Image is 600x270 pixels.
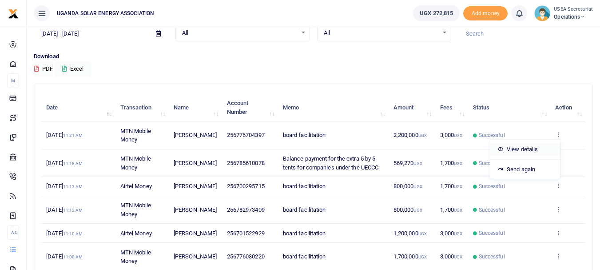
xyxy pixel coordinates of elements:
[393,160,422,166] span: 569,270
[440,132,463,138] span: 3,000
[440,160,463,166] span: 1,700
[63,254,83,259] small: 11:08 AM
[413,208,422,213] small: UGX
[468,94,550,121] th: Status: activate to sort column ascending
[490,163,560,176] a: Send again
[169,94,222,121] th: Name: activate to sort column ascending
[46,230,83,237] span: [DATE]
[8,8,19,19] img: logo-small
[7,73,19,88] li: M
[227,230,265,237] span: 256701522929
[55,61,91,77] button: Excel
[46,132,83,138] span: [DATE]
[463,6,508,21] span: Add money
[8,10,19,16] a: logo-small logo-large logo-large
[7,225,19,240] li: Ac
[46,160,83,166] span: [DATE]
[463,9,508,16] a: Add money
[222,94,278,121] th: Account Number: activate to sort column ascending
[393,132,427,138] span: 2,200,000
[174,183,217,189] span: [PERSON_NAME]
[174,160,217,166] span: [PERSON_NAME]
[454,254,462,259] small: UGX
[227,183,265,189] span: 256700295715
[174,230,217,237] span: [PERSON_NAME]
[454,184,462,189] small: UGX
[227,160,265,166] span: 256785610078
[479,131,505,139] span: Successful
[393,230,427,237] span: 1,200,000
[418,133,427,138] small: UGX
[283,253,326,260] span: board facilitation
[440,206,463,213] span: 1,700
[46,206,83,213] span: [DATE]
[454,133,462,138] small: UGX
[550,94,585,121] th: Action: activate to sort column ascending
[440,230,463,237] span: 3,000
[63,231,83,236] small: 11:10 AM
[420,9,453,18] span: UGX 272,815
[479,253,505,261] span: Successful
[120,183,152,189] span: Airtel Money
[534,5,593,21] a: profile-user USEA Secretariat Operations
[63,184,83,189] small: 11:13 AM
[34,61,53,77] button: PDF
[34,26,149,41] input: select period
[227,253,265,260] span: 256776030220
[479,229,505,237] span: Successful
[479,159,505,167] span: Successful
[278,94,389,121] th: Memo: activate to sort column ascending
[440,253,463,260] span: 3,000
[458,26,593,41] input: Search
[413,161,422,166] small: UGX
[227,132,265,138] span: 256776704397
[435,94,468,121] th: Fees: activate to sort column ascending
[283,155,379,171] span: Balance payment for the extra 5 by 5 tents for companies under the UECCC
[463,6,508,21] li: Toup your wallet
[120,128,151,143] span: MTN Mobile Money
[479,182,505,190] span: Successful
[389,94,435,121] th: Amount: activate to sort column ascending
[174,132,217,138] span: [PERSON_NAME]
[393,183,422,189] span: 800,000
[283,183,326,189] span: board facilitation
[393,253,427,260] span: 1,700,000
[63,161,83,166] small: 11:18 AM
[120,155,151,171] span: MTN Mobile Money
[174,253,217,260] span: [PERSON_NAME]
[283,206,326,213] span: board facilitation
[63,208,83,213] small: 11:12 AM
[283,132,326,138] span: board facilitation
[182,28,297,37] span: All
[34,52,593,61] p: Download
[283,230,326,237] span: board facilitation
[46,183,83,189] span: [DATE]
[454,231,462,236] small: UGX
[174,206,217,213] span: [PERSON_NAME]
[324,28,439,37] span: All
[63,133,83,138] small: 11:21 AM
[120,249,151,265] span: MTN Mobile Money
[393,206,422,213] span: 800,000
[409,5,463,21] li: Wallet ballance
[120,230,152,237] span: Airtel Money
[120,202,151,218] span: MTN Mobile Money
[554,13,593,21] span: Operations
[41,94,115,121] th: Date: activate to sort column descending
[418,231,427,236] small: UGX
[418,254,427,259] small: UGX
[454,208,462,213] small: UGX
[454,161,462,166] small: UGX
[534,5,550,21] img: profile-user
[479,206,505,214] span: Successful
[53,9,158,17] span: UGANDA SOLAR ENERGY ASSOCIATION
[440,183,463,189] span: 1,700
[413,184,422,189] small: UGX
[413,5,460,21] a: UGX 272,815
[227,206,265,213] span: 256782973409
[46,253,83,260] span: [DATE]
[554,6,593,13] small: USEA Secretariat
[115,94,168,121] th: Transaction: activate to sort column ascending
[490,143,560,156] a: View details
